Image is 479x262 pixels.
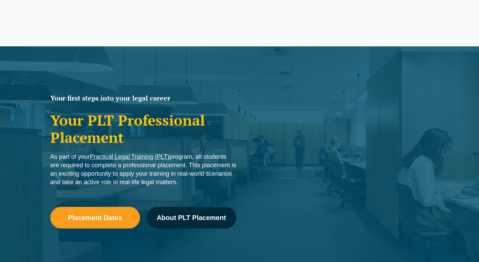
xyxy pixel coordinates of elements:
a: Practical Legal Training (PLT) [90,153,170,160]
span: About PLT Placement [157,214,226,221]
span: Placement Dates [68,214,122,221]
h1: Your PLT Professional Placement [50,112,236,146]
h2: Your first steps into your legal career [50,95,236,102]
span: As part of your program, all students are required to complete a professional placement. This pla... [50,153,236,185]
a: Placement Dates [50,207,140,228]
a: About PLT Placement [147,207,236,228]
